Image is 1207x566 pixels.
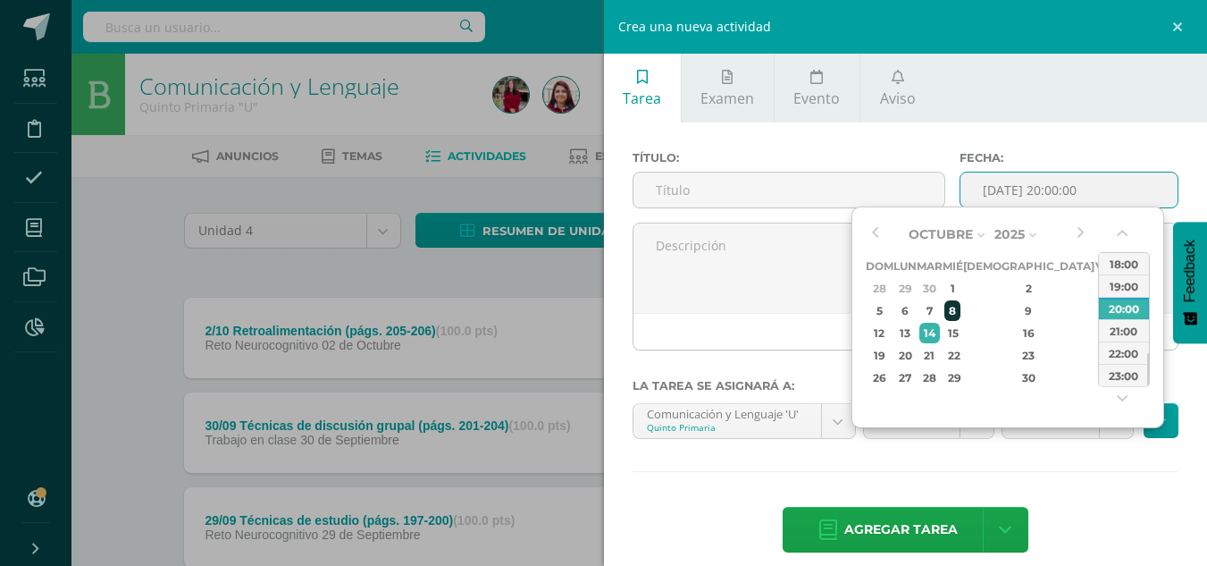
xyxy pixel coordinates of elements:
div: 23:00 [1099,364,1149,386]
div: 19 [868,345,891,366]
div: 16 [976,323,1081,343]
label: Fecha: [960,151,1178,165]
span: Octubre [909,226,973,242]
span: Feedback [1182,240,1198,302]
a: Comunicación y Lenguaje 'U'Quinto Primaria [633,404,855,438]
div: 21 [919,345,940,366]
div: 18:00 [1099,252,1149,275]
label: Título: [633,151,945,165]
span: Tarea [623,89,661,108]
div: 6 [895,300,914,321]
div: 29 [944,367,960,388]
div: 30 [976,367,1081,388]
div: 19:00 [1099,275,1149,297]
div: 29 [895,278,914,299]
div: 21:00 [1099,319,1149,342]
div: 31 [1096,367,1112,388]
button: Feedback - Mostrar encuesta [1173,222,1207,343]
div: 17 [1096,323,1112,343]
th: [DEMOGRAPHIC_DATA] [963,255,1094,277]
span: 2025 [994,226,1025,242]
a: Examen [682,54,774,122]
div: 1 [944,278,960,299]
input: Fecha de entrega [960,173,1178,207]
div: 28 [868,278,891,299]
div: Quinto Primaria [647,421,808,434]
div: 23 [976,345,1081,366]
th: Mar [917,255,943,277]
div: 2 [976,278,1081,299]
th: Lun [893,255,917,277]
div: 26 [868,367,891,388]
div: 20:00 [1099,297,1149,319]
span: Aviso [880,89,916,108]
input: Título [633,173,944,207]
div: 13 [895,323,914,343]
div: 30 [919,278,940,299]
div: 7 [919,300,940,321]
div: Comunicación y Lenguaje 'U' [647,404,808,421]
div: 10 [1096,300,1112,321]
span: Agregar tarea [844,508,958,552]
span: Examen [700,89,754,108]
div: 20 [895,345,914,366]
div: 22:00 [1099,342,1149,364]
th: Mié [943,255,963,277]
a: Evento [775,54,859,122]
a: Aviso [860,54,935,122]
div: 24 [1096,345,1112,366]
div: 5 [868,300,891,321]
div: 22 [944,345,960,366]
div: 9 [976,300,1081,321]
div: 27 [895,367,914,388]
div: 8 [944,300,960,321]
div: 28 [919,367,940,388]
div: 3 [1096,278,1112,299]
th: Vie [1094,255,1115,277]
a: Tarea [604,54,681,122]
label: La tarea se asignará a: [633,379,1179,393]
div: 12 [868,323,891,343]
span: Evento [793,89,840,108]
div: 15 [944,323,960,343]
th: Dom [866,255,893,277]
div: 14 [919,323,940,343]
